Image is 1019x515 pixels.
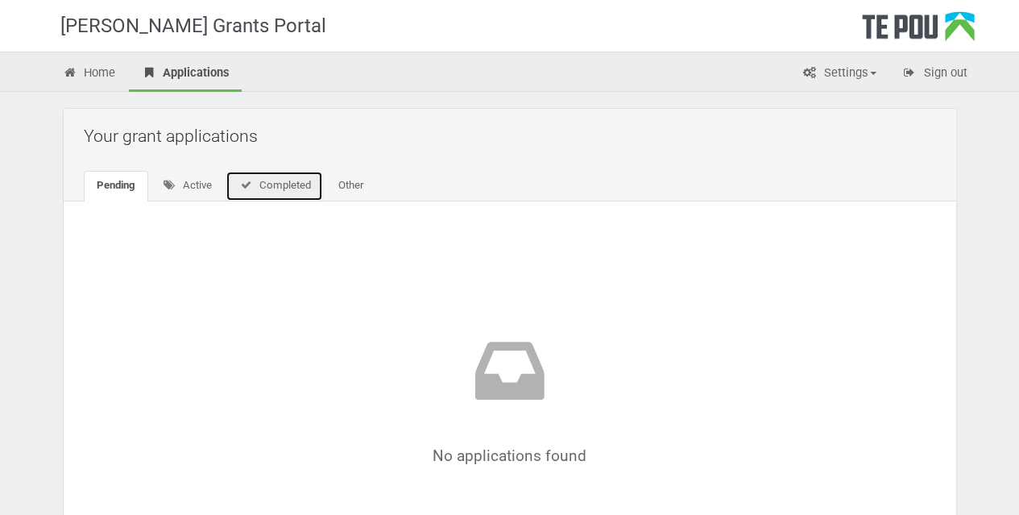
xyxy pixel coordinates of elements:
a: Sign out [890,56,980,92]
div: Te Pou Logo [862,11,975,52]
a: Other [325,171,375,201]
a: Completed [226,171,323,201]
a: Applications [129,56,242,92]
a: Home [51,56,128,92]
a: Active [150,171,225,201]
a: Settings [790,56,889,92]
div: No applications found [132,330,888,464]
a: Pending [84,171,148,201]
h2: Your grant applications [84,117,944,155]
